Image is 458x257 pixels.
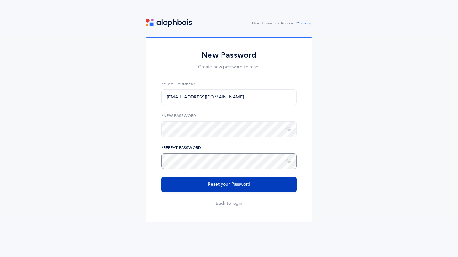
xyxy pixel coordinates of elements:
[298,21,312,25] a: Sign up
[208,181,250,188] span: Reset your Password
[252,20,312,27] div: Don't have an Account?
[161,113,297,119] label: *New Password
[161,64,297,70] p: Create new password to reset
[161,81,297,87] label: *E-Mail Address
[161,145,297,151] label: *Repeat Password
[146,19,192,27] img: logo.svg
[161,177,297,192] button: Reset your Password
[216,200,242,207] a: Back to login
[161,50,297,60] h2: New Password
